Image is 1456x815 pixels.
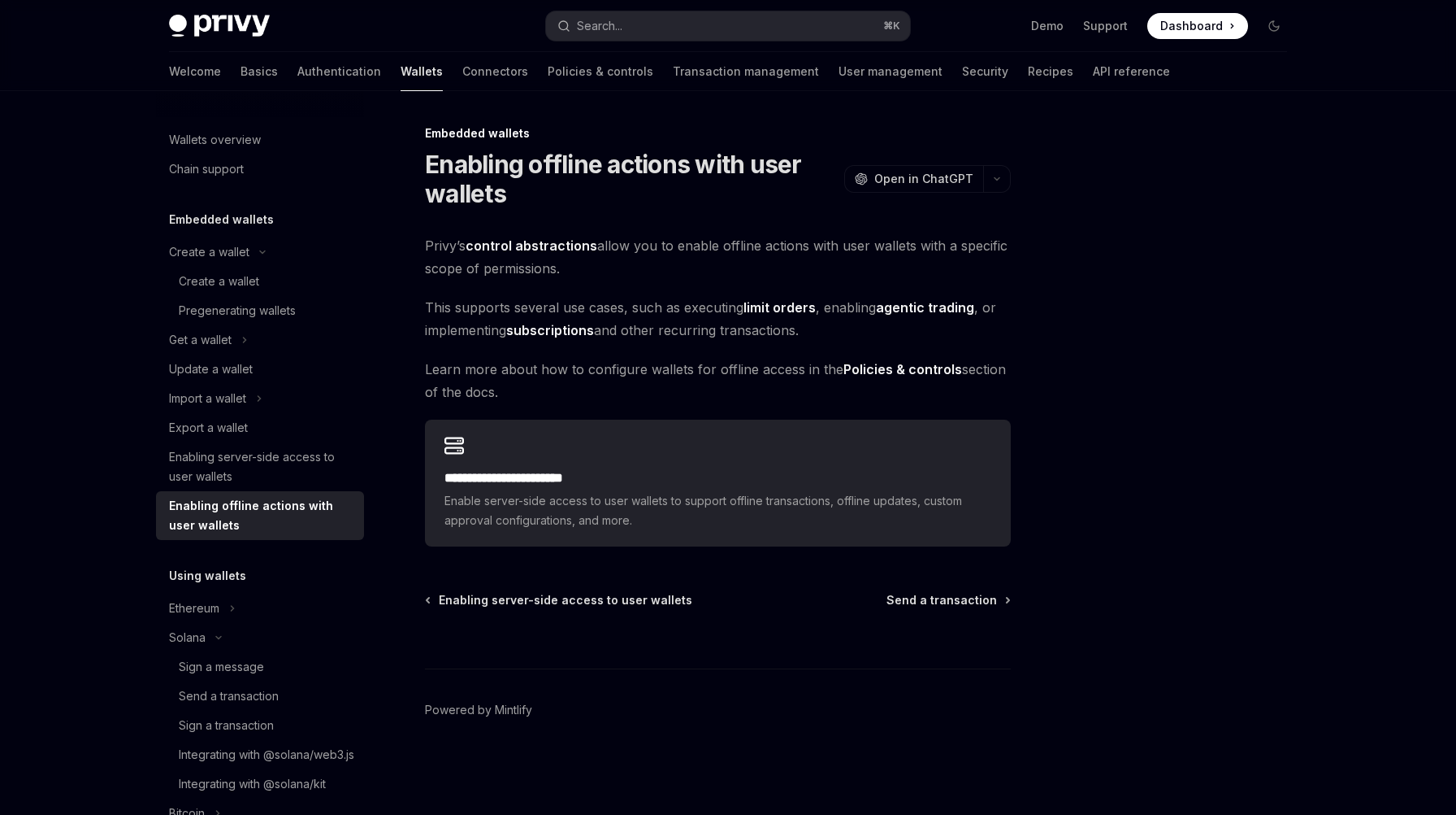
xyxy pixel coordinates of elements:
div: Sign a message [179,657,264,677]
div: Enabling server-side access to user wallets [169,447,354,486]
a: Basics [240,52,278,91]
div: Send a transaction [179,686,279,706]
span: Learn more about how to configure wallets for offline access in the section of the docs. [425,358,1011,403]
h5: Embedded wallets [169,210,274,229]
a: control abstractions [466,238,597,255]
div: Enabling offline actions with user wallets [169,496,354,535]
a: Send a transaction [886,592,1009,608]
a: Integrating with @solana/web3.js [156,740,364,769]
div: Integrating with @solana/kit [179,774,326,794]
div: Export a wallet [169,418,248,438]
span: This supports several use cases, such as executing , enabling , or implementing and other recurri... [425,296,1011,342]
button: Toggle Import a wallet section [156,384,364,413]
a: API reference [1093,52,1170,91]
a: Chain support [156,155,364,184]
div: Ethereum [169,599,219,618]
button: Toggle Get a wallet section [156,325,364,355]
a: Wallets [401,52,443,91]
a: Enabling server-side access to user wallets [427,592,692,608]
a: Sign a message [156,652,364,682]
a: Powered by Mintlify [425,702,532,718]
span: Open in ChatGPT [874,171,973,187]
a: Export a wallet [156,413,364,442]
a: Enabling offline actions with user wallets [156,491,364,540]
a: User management [838,52,942,91]
a: **** **** **** **** ****Enable server-side access to user wallets to support offline transactions... [425,420,1011,547]
strong: agentic trading [876,299,974,316]
span: Enabling server-side access to user wallets [439,592,692,608]
span: Dashboard [1160,18,1223,34]
a: Connectors [462,52,528,91]
div: Create a wallet [179,272,259,291]
a: Demo [1031,18,1064,34]
strong: limit orders [743,299,816,316]
span: Privy’s allow you to enable offline actions with user wallets with a specific scope of permissions. [425,234,1011,280]
span: Send a transaction [886,592,997,608]
div: Update a wallet [169,360,253,379]
a: Recipes [1028,52,1073,91]
button: Toggle Solana section [156,623,364,652]
a: Send a transaction [156,682,364,711]
button: Toggle dark mode [1261,13,1287,39]
button: Open in ChatGPT [844,165,983,193]
div: Search... [577,16,622,36]
div: Create a wallet [169,242,249,262]
button: Toggle Ethereum section [156,594,364,623]
div: Wallets overview [169,130,261,150]
a: Update a wallet [156,355,364,384]
a: Transaction management [673,52,819,91]
div: Integrating with @solana/web3.js [179,745,354,765]
div: Import a wallet [169,389,246,408]
a: Sign a transaction [156,711,364,740]
div: Pregenerating wallets [179,301,296,320]
div: Embedded wallets [425,125,1011,142]
a: Security [962,52,1008,91]
div: Get a wallet [169,330,232,350]
a: Authentication [297,52,381,91]
a: Create a wallet [156,267,364,296]
a: Integrating with @solana/kit [156,769,364,799]
h5: Using wallets [169,566,246,586]
div: Solana [169,628,206,647]
div: Sign a transaction [179,716,274,735]
button: Toggle Create a wallet section [156,238,364,267]
strong: subscriptions [506,322,594,338]
button: Open search [546,11,910,41]
a: Support [1083,18,1128,34]
a: Welcome [169,52,221,91]
strong: Policies & controls [843,361,962,377]
span: ⌘ K [883,20,900,33]
img: dark logo [169,15,270,37]
a: Wallets overview [156,125,364,155]
div: Chain support [169,159,244,179]
span: Enable server-side access to user wallets to support offline transactions, offline updates, custo... [444,491,991,530]
a: Enabling server-side access to user wallets [156,442,364,491]
a: Policies & controls [548,52,653,91]
a: Pregenerating wallets [156,296,364,325]
a: Dashboard [1147,13,1248,39]
h1: Enabling offline actions with user wallets [425,150,838,208]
